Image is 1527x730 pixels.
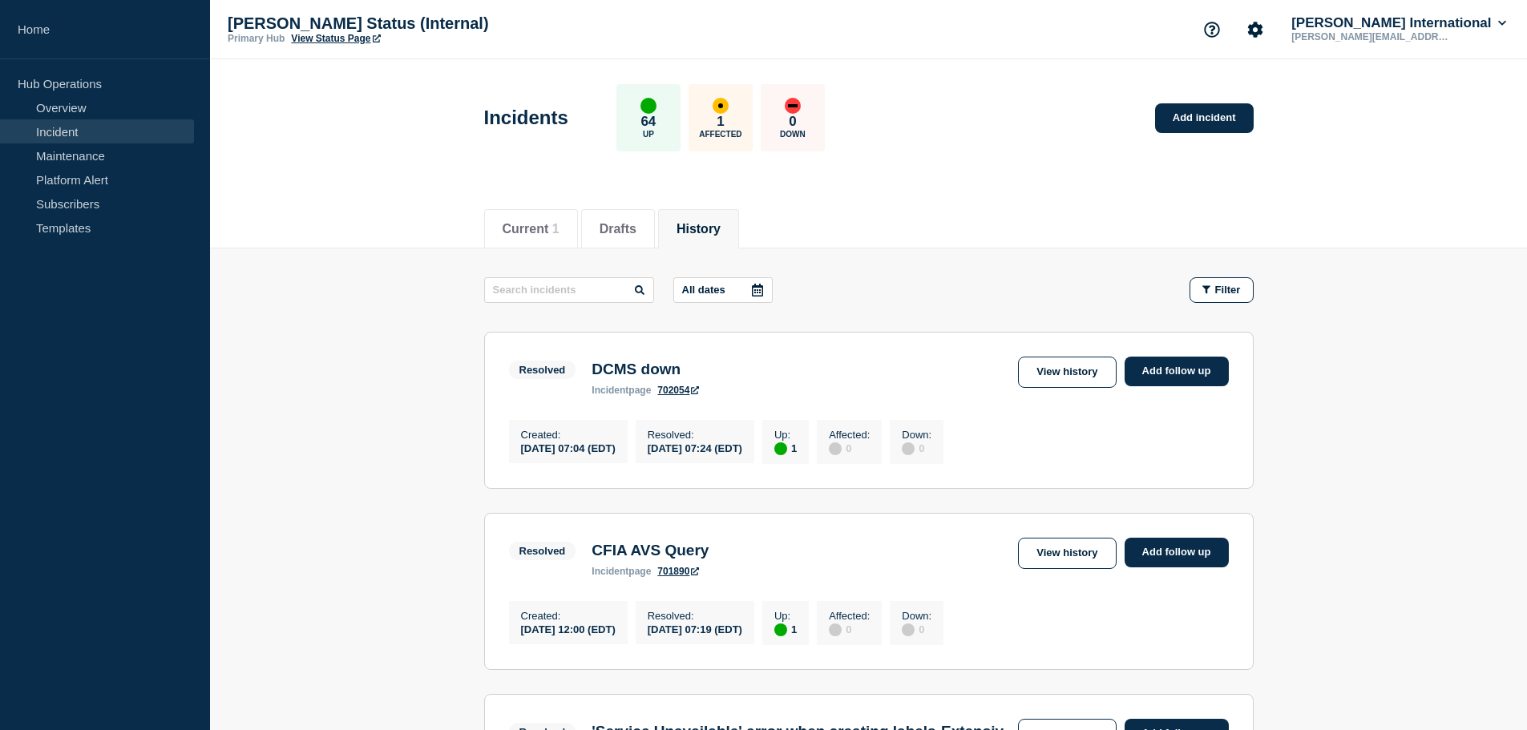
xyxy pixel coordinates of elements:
[484,107,568,129] h1: Incidents
[592,542,709,559] h3: CFIA AVS Query
[1238,13,1272,46] button: Account settings
[592,566,651,577] p: page
[484,277,654,303] input: Search incidents
[902,622,931,636] div: 0
[648,441,742,454] div: [DATE] 07:24 (EDT)
[785,98,801,114] div: down
[717,114,724,130] p: 1
[1125,538,1229,567] a: Add follow up
[829,610,870,622] p: Affected :
[592,385,628,396] span: incident
[673,277,773,303] button: All dates
[228,14,548,33] p: [PERSON_NAME] Status (Internal)
[509,361,576,379] span: Resolved
[774,442,787,455] div: up
[713,98,729,114] div: affected
[1215,284,1241,296] span: Filter
[774,429,797,441] p: Up :
[1190,277,1254,303] button: Filter
[648,429,742,441] p: Resolved :
[648,622,742,635] div: [DATE] 07:19 (EDT)
[1195,13,1229,46] button: Support
[648,610,742,622] p: Resolved :
[521,622,616,635] div: [DATE] 12:00 (EDT)
[902,610,931,622] p: Down :
[902,441,931,455] div: 0
[657,385,699,396] a: 702054
[509,542,576,560] span: Resolved
[1018,357,1116,388] a: View history
[789,114,796,130] p: 0
[829,622,870,636] div: 0
[774,610,797,622] p: Up :
[774,441,797,455] div: 1
[592,361,699,378] h3: DCMS down
[1288,31,1455,42] p: [PERSON_NAME][EMAIL_ADDRESS][PERSON_NAME][DOMAIN_NAME]
[829,623,842,636] div: disabled
[640,114,656,130] p: 64
[829,441,870,455] div: 0
[902,429,931,441] p: Down :
[1288,15,1509,31] button: [PERSON_NAME] International
[657,566,699,577] a: 701890
[228,33,285,44] p: Primary Hub
[592,385,651,396] p: page
[592,566,628,577] span: incident
[1125,357,1229,386] a: Add follow up
[521,610,616,622] p: Created :
[774,623,787,636] div: up
[291,33,380,44] a: View Status Page
[780,130,806,139] p: Down
[902,623,915,636] div: disabled
[1018,538,1116,569] a: View history
[600,222,636,236] button: Drafts
[829,442,842,455] div: disabled
[503,222,559,236] button: Current 1
[677,222,721,236] button: History
[682,284,725,296] p: All dates
[521,429,616,441] p: Created :
[640,98,656,114] div: up
[552,222,559,236] span: 1
[774,622,797,636] div: 1
[1155,103,1254,133] a: Add incident
[643,130,654,139] p: Up
[829,429,870,441] p: Affected :
[902,442,915,455] div: disabled
[699,130,741,139] p: Affected
[521,441,616,454] div: [DATE] 07:04 (EDT)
